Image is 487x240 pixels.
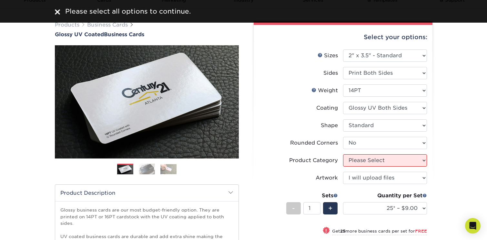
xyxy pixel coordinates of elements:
[415,229,427,234] span: FREE
[325,227,327,234] span: !
[117,161,133,178] img: Business Cards 01
[343,192,427,200] div: Quantity per Set
[55,31,104,38] span: Glossy UV Coated
[340,229,345,234] strong: 25
[160,164,177,174] img: Business Cards 03
[87,22,128,28] a: Business Cards
[259,25,427,49] div: Select your options:
[286,192,338,200] div: Sets
[316,104,338,112] div: Coating
[311,87,338,94] div: Weight
[55,31,239,38] h1: Business Cards
[323,69,338,77] div: Sides
[332,229,427,235] small: Get more business cards per set for
[292,203,295,213] span: -
[465,218,481,234] div: Open Intercom Messenger
[289,157,338,164] div: Product Category
[55,31,239,38] a: Glossy UV CoatedBusiness Cards
[318,52,338,60] div: Sizes
[65,7,191,15] span: Please select all options to continue.
[55,10,239,194] img: Glossy UV Coated 01
[328,203,332,213] span: +
[321,122,338,129] div: Shape
[55,9,60,15] img: close
[55,185,238,201] h2: Product Description
[55,22,79,28] a: Products
[316,174,338,182] div: Artwork
[290,139,338,147] div: Rounded Corners
[139,163,155,175] img: Business Cards 02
